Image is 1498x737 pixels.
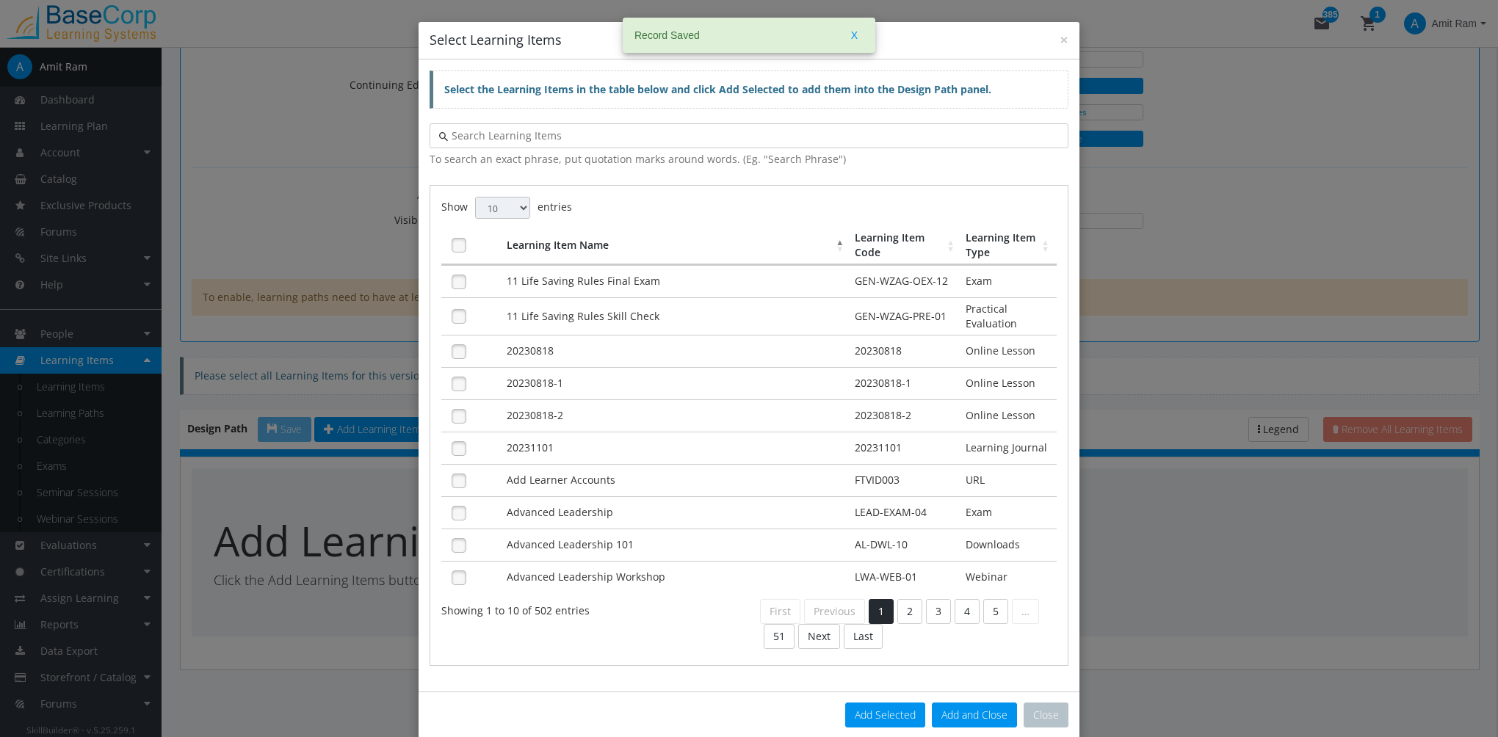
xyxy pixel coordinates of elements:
[962,432,1057,464] td: Learning Journal
[448,128,1059,143] input: Search Learning Items
[962,529,1057,561] td: Downloads
[804,599,865,624] a: Previous
[845,702,925,727] button: Add Selected
[503,335,852,367] td: 20230818
[798,624,840,649] a: Next
[634,28,700,43] span: Record Saved
[441,598,738,618] div: Showing 1 to 10 of 502 entries
[503,432,852,464] td: 20231101
[851,265,962,297] td: GEN-WZAG-OEX-12
[851,399,962,432] td: 20230818-2
[962,227,1057,265] th: Learning Item Type: activate to sort column ascending
[962,496,1057,529] td: Exam
[760,599,800,624] a: First
[851,227,962,265] th: Learning Item Code: activate to sort column ascending
[1060,32,1068,48] button: ×
[962,561,1057,593] td: Webinar
[503,227,852,265] th: Learning Item Name: activate to sort column descending
[962,297,1057,335] td: Practical Evaluation
[851,335,962,367] td: 20230818
[869,599,894,624] a: 1
[897,599,922,624] a: 2
[503,529,852,561] td: Advanced Leadership 101
[962,335,1057,367] td: Online Lesson
[851,432,962,464] td: 20231101
[851,464,962,496] td: FTVID003
[851,529,962,561] td: AL-DWL-10
[444,82,991,96] strong: Select the Learning Items in the table below and click Add Selected to add them into the Design P...
[962,367,1057,399] td: Online Lesson
[441,197,572,219] label: Show entries
[851,22,858,48] span: X
[503,464,852,496] td: Add Learner Accounts
[851,367,962,399] td: 20230818-1
[764,624,795,649] a: 51
[844,624,883,649] a: Last
[932,702,1017,727] button: Add and Close
[475,197,530,219] select: Showentries
[926,599,951,624] a: 3
[1024,702,1068,727] button: Close
[503,399,852,432] td: 20230818-2
[503,561,852,593] td: Advanced Leadership Workshop
[962,265,1057,297] td: Exam
[851,297,962,335] td: GEN-WZAG-PRE-01
[962,399,1057,432] td: Online Lesson
[851,496,962,529] td: LEAD-EXAM-04
[983,599,1008,624] a: 5
[955,599,980,624] a: 4
[962,464,1057,496] td: URL
[851,561,962,593] td: LWA-WEB-01
[503,265,852,297] td: 11 Life Saving Rules Final Exam
[1012,599,1039,624] a: …
[503,367,852,399] td: 20230818-1
[503,297,852,335] td: 11 Life Saving Rules Skill Check
[503,496,852,529] td: Advanced Leadership
[430,31,1068,50] h4: Select Learning Items
[430,152,1068,167] span: To search an exact phrase, put quotation marks around words. (Eg. "Search Phrase")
